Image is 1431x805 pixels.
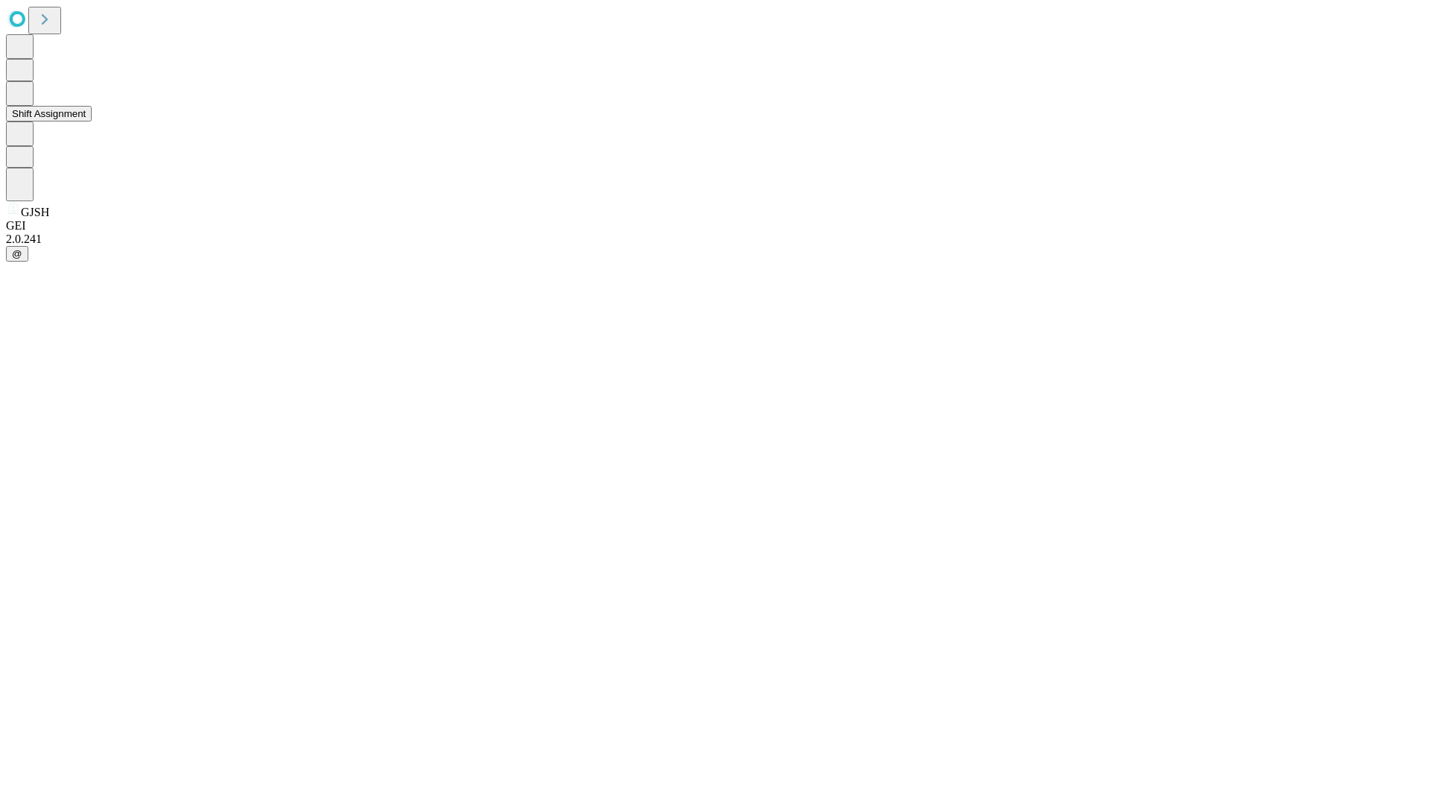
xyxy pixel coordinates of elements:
span: GJSH [21,206,49,218]
div: 2.0.241 [6,233,1425,246]
span: @ [12,248,22,259]
div: GEI [6,219,1425,233]
button: Shift Assignment [6,106,92,121]
button: @ [6,246,28,262]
